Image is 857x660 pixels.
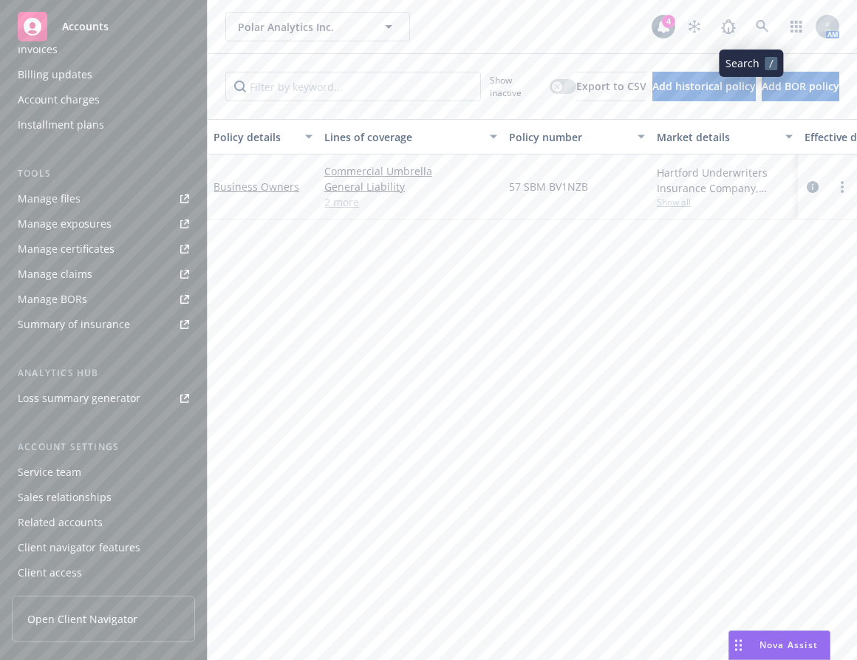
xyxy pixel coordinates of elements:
[652,72,756,101] button: Add historical policy
[18,113,104,137] div: Installment plans
[762,79,839,93] span: Add BOR policy
[509,179,588,194] span: 57 SBM BV1NZB
[509,129,629,145] div: Policy number
[12,6,195,47] a: Accounts
[12,561,195,585] a: Client access
[782,12,811,41] a: Switch app
[12,38,195,61] a: Invoices
[652,79,756,93] span: Add historical policy
[833,178,851,196] a: more
[18,460,81,484] div: Service team
[657,196,793,208] span: Show all
[12,511,195,534] a: Related accounts
[18,561,82,585] div: Client access
[18,212,112,236] div: Manage exposures
[12,486,195,509] a: Sales relationships
[324,179,497,194] a: General Liability
[18,486,112,509] div: Sales relationships
[12,63,195,86] a: Billing updates
[18,511,103,534] div: Related accounts
[18,288,87,311] div: Manage BORs
[490,74,544,99] span: Show inactive
[12,166,195,181] div: Tools
[324,129,481,145] div: Lines of coverage
[18,536,140,559] div: Client navigator features
[12,460,195,484] a: Service team
[714,12,743,41] a: Report a Bug
[27,611,137,627] span: Open Client Navigator
[12,387,195,410] a: Loss summary generator
[208,119,318,154] button: Policy details
[12,88,195,112] a: Account charges
[18,187,81,211] div: Manage files
[12,212,195,236] a: Manage exposures
[729,631,748,659] div: Drag to move
[12,440,195,455] div: Account settings
[503,119,651,154] button: Policy number
[12,313,195,336] a: Summary of insurance
[662,15,675,28] div: 4
[318,119,503,154] button: Lines of coverage
[12,187,195,211] a: Manage files
[18,63,92,86] div: Billing updates
[324,163,497,179] a: Commercial Umbrella
[238,19,366,35] span: Polar Analytics Inc.
[18,88,100,112] div: Account charges
[12,536,195,559] a: Client navigator features
[576,72,646,101] button: Export to CSV
[18,38,58,61] div: Invoices
[12,237,195,261] a: Manage certificates
[62,21,109,33] span: Accounts
[576,79,646,93] span: Export to CSV
[225,72,481,101] input: Filter by keyword...
[12,113,195,137] a: Installment plans
[18,262,92,286] div: Manage claims
[804,178,822,196] a: circleInformation
[651,119,799,154] button: Market details
[657,129,776,145] div: Market details
[214,129,296,145] div: Policy details
[214,180,299,194] a: Business Owners
[324,194,497,210] a: 2 more
[759,639,818,651] span: Nova Assist
[12,366,195,381] div: Analytics hub
[762,72,839,101] button: Add BOR policy
[225,12,410,41] button: Polar Analytics Inc.
[18,313,130,336] div: Summary of insurance
[18,237,115,261] div: Manage certificates
[18,387,140,410] div: Loss summary generator
[657,165,793,196] div: Hartford Underwriters Insurance Company, Hartford Insurance Group
[728,630,830,660] button: Nova Assist
[680,12,709,41] a: Stop snowing
[12,262,195,286] a: Manage claims
[12,288,195,311] a: Manage BORs
[748,12,777,41] a: Search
